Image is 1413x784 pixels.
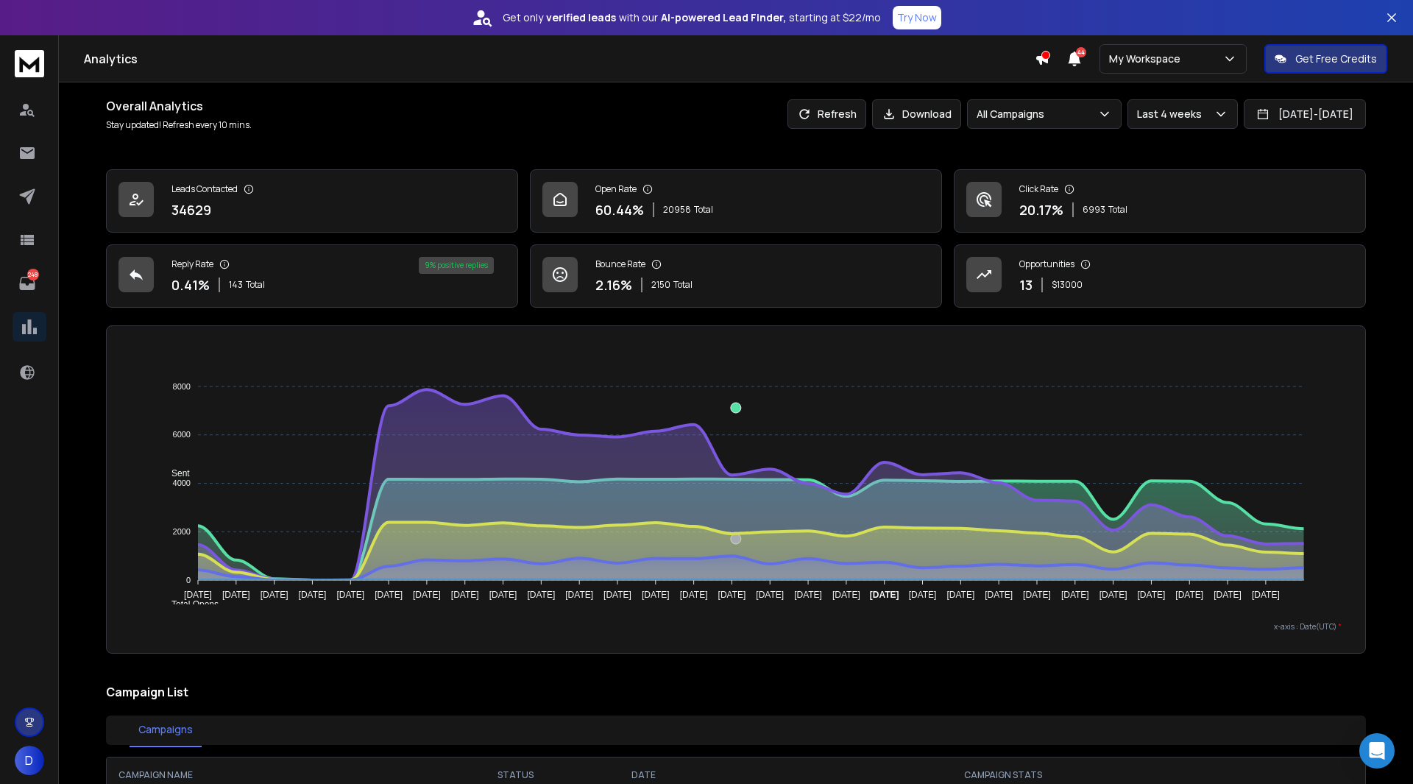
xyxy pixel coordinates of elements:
[661,10,786,25] strong: AI-powered Lead Finder,
[1052,279,1083,291] p: $ 13000
[1019,275,1033,295] p: 13
[1099,590,1127,600] tspan: [DATE]
[757,590,785,600] tspan: [DATE]
[1019,258,1074,270] p: Opportunities
[1176,590,1204,600] tspan: [DATE]
[173,478,191,487] tspan: 4000
[1252,590,1280,600] tspan: [DATE]
[229,279,243,291] span: 143
[954,169,1366,233] a: Click Rate20.17%6993Total
[171,258,213,270] p: Reply Rate
[1244,99,1366,129] button: [DATE]-[DATE]
[1019,199,1063,220] p: 20.17 %
[832,590,860,600] tspan: [DATE]
[184,590,212,600] tspan: [DATE]
[160,599,219,610] span: Total Opens
[173,527,191,536] tspan: 2000
[902,107,952,121] p: Download
[546,10,616,25] strong: verified leads
[818,107,857,121] p: Refresh
[872,99,961,129] button: Download
[106,244,518,308] a: Reply Rate0.41%143Total9% positive replies
[870,590,899,600] tspan: [DATE]
[160,468,190,478] span: Sent
[489,590,517,600] tspan: [DATE]
[222,590,250,600] tspan: [DATE]
[173,430,191,439] tspan: 6000
[246,279,265,291] span: Total
[1109,52,1186,66] p: My Workspace
[530,169,942,233] a: Open Rate60.44%20958Total
[1061,590,1089,600] tspan: [DATE]
[15,746,44,775] button: D
[1108,204,1127,216] span: Total
[171,183,238,195] p: Leads Contacted
[595,275,632,295] p: 2.16 %
[106,683,1366,701] h2: Campaign List
[1083,204,1105,216] span: 6993
[954,244,1366,308] a: Opportunities13$13000
[299,590,327,600] tspan: [DATE]
[673,279,693,291] span: Total
[794,590,822,600] tspan: [DATE]
[565,590,593,600] tspan: [DATE]
[171,199,211,220] p: 34629
[787,99,866,129] button: Refresh
[651,279,670,291] span: 2150
[947,590,975,600] tspan: [DATE]
[451,590,479,600] tspan: [DATE]
[642,590,670,600] tspan: [DATE]
[1076,47,1086,57] span: 44
[13,269,42,298] a: 248
[595,199,644,220] p: 60.44 %
[1295,52,1377,66] p: Get Free Credits
[1019,183,1058,195] p: Click Rate
[106,119,252,131] p: Stay updated! Refresh every 10 mins.
[718,590,746,600] tspan: [DATE]
[130,621,1342,632] p: x-axis : Date(UTC)
[985,590,1013,600] tspan: [DATE]
[977,107,1050,121] p: All Campaigns
[680,590,708,600] tspan: [DATE]
[1137,107,1208,121] p: Last 4 weeks
[173,382,191,391] tspan: 8000
[528,590,556,600] tspan: [DATE]
[106,97,252,115] h1: Overall Analytics
[261,590,288,600] tspan: [DATE]
[897,10,937,25] p: Try Now
[419,257,494,274] div: 9 % positive replies
[171,275,210,295] p: 0.41 %
[375,590,403,600] tspan: [DATE]
[1138,590,1166,600] tspan: [DATE]
[15,50,44,77] img: logo
[337,590,365,600] tspan: [DATE]
[530,244,942,308] a: Bounce Rate2.16%2150Total
[595,258,645,270] p: Bounce Rate
[27,269,39,280] p: 248
[909,590,937,600] tspan: [DATE]
[694,204,713,216] span: Total
[595,183,637,195] p: Open Rate
[413,590,441,600] tspan: [DATE]
[1214,590,1242,600] tspan: [DATE]
[106,169,518,233] a: Leads Contacted34629
[186,576,191,585] tspan: 0
[603,590,631,600] tspan: [DATE]
[1359,733,1395,769] div: Open Intercom Messenger
[1264,44,1387,74] button: Get Free Credits
[84,50,1035,68] h1: Analytics
[130,713,202,747] button: Campaigns
[503,10,881,25] p: Get only with our starting at $22/mo
[1023,590,1051,600] tspan: [DATE]
[663,204,691,216] span: 20958
[893,6,941,29] button: Try Now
